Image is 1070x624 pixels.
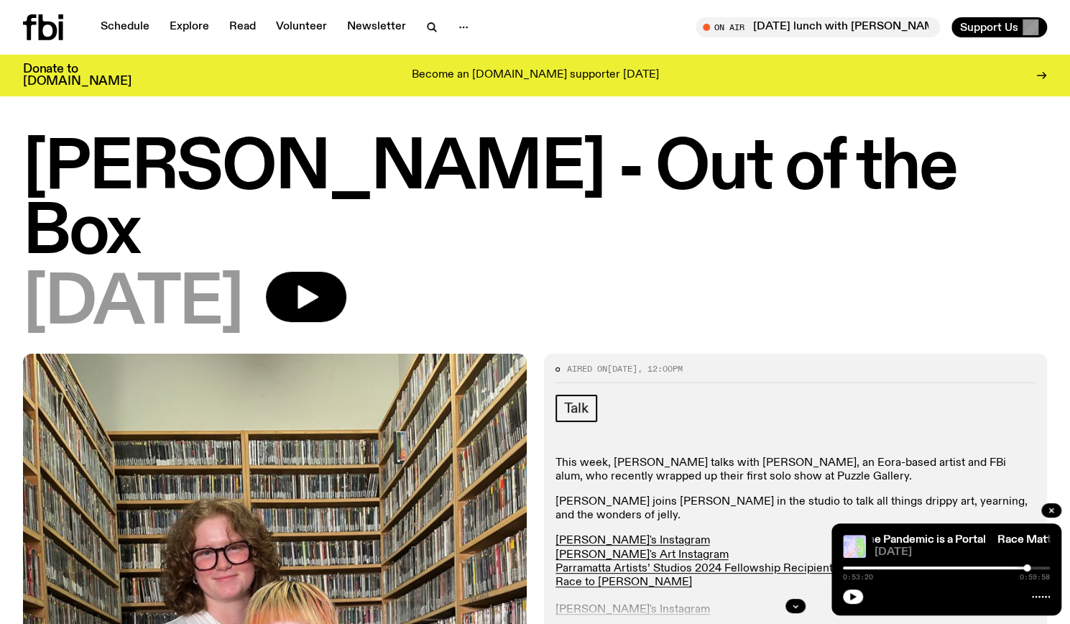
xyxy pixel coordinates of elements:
[1020,574,1050,581] span: 0:59:58
[555,495,1036,523] p: [PERSON_NAME] joins [PERSON_NAME] in the studio to talk all things drippy art, yearning, and the ...
[23,63,132,88] h3: Donate to [DOMAIN_NAME]
[960,21,1018,34] span: Support Us
[338,17,415,37] a: Newsletter
[221,17,264,37] a: Read
[607,363,637,375] span: [DATE]
[555,456,1036,484] p: This week, [PERSON_NAME] talks with [PERSON_NAME], an Eora-based artist and FBi alum, who recentl...
[696,17,940,37] button: On Air[DATE] lunch with [PERSON_NAME]!
[567,363,607,375] span: Aired on
[843,574,873,581] span: 0:53:20
[23,137,1047,266] h1: [PERSON_NAME] - Out of the Box
[92,17,158,37] a: Schedule
[23,272,243,336] span: [DATE]
[555,549,729,561] a: [PERSON_NAME]'s Art Instagram
[555,395,597,422] a: Talk
[564,400,589,416] span: Talk
[875,547,1050,558] span: [DATE]
[637,363,683,375] span: , 12:00pm
[555,535,710,546] a: [PERSON_NAME]'s Instagram
[555,577,692,588] a: Race to [PERSON_NAME]
[781,534,986,546] a: Race Matters / The Pandemic is a Portal
[555,563,833,574] a: Parramatta Artists’ Studios 2024 Fellowship Recipient
[951,17,1047,37] button: Support Us
[161,17,218,37] a: Explore
[267,17,336,37] a: Volunteer
[412,69,659,82] p: Become an [DOMAIN_NAME] supporter [DATE]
